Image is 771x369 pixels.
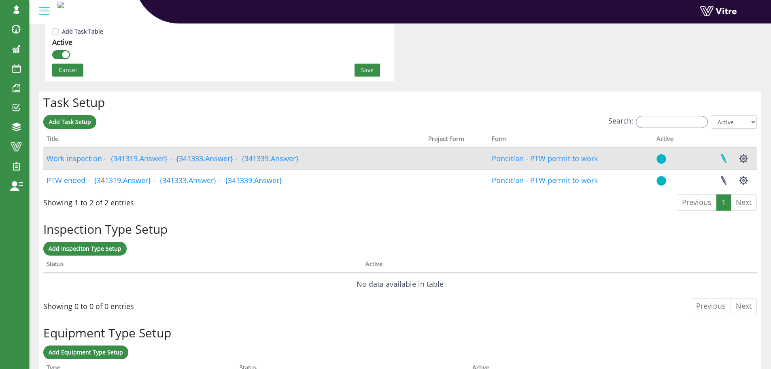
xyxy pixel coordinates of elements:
[361,66,374,75] span: Save
[43,96,757,109] h2: Task Setup
[608,115,708,128] label: Search:
[43,115,96,129] a: Add Task Setup
[43,297,134,312] div: Showing 0 to 0 of 0 entries
[43,132,425,148] th: Title
[43,346,128,359] a: Add Equipment Type Setup
[49,245,121,252] span: Add Inspeciton Type Setup
[47,175,282,185] a: PTW ended - {341319.Answer} - {341333.Answer} - {341339.Answer}
[43,222,757,236] h2: Inspection Type Setup
[49,348,123,356] span: Add Equipment Type Setup
[716,194,731,211] a: 1
[43,326,757,339] h2: Equipment Type Setup
[425,132,489,148] th: Project Form
[653,132,688,148] th: Active
[355,64,380,77] button: Save
[47,154,299,163] a: Work inspection - {341319.Answer} - {341333.Answer} - {341339.Answer}
[636,116,708,128] input: Search:
[362,258,671,273] th: Active
[49,118,91,126] span: Add Task Setup
[489,132,653,148] th: Form
[492,175,598,185] a: Poncitlan - PTW permit to work
[43,273,757,295] td: No data available in table
[43,258,362,273] th: Status
[656,176,666,186] img: yes
[43,242,127,256] a: Add Inspeciton Type Setup
[656,154,666,164] img: yes
[52,36,72,48] div: Active
[52,64,83,77] button: Cancel
[59,28,106,35] span: Add Task Table
[57,2,64,8] img: a5b1377f-0224-4781-a1bb-d04eb42a2f7a.jpg
[59,66,77,75] span: Cancel
[492,154,598,163] a: Poncitlan - PTW permit to work
[43,194,134,208] div: Showing 1 to 2 of 2 entries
